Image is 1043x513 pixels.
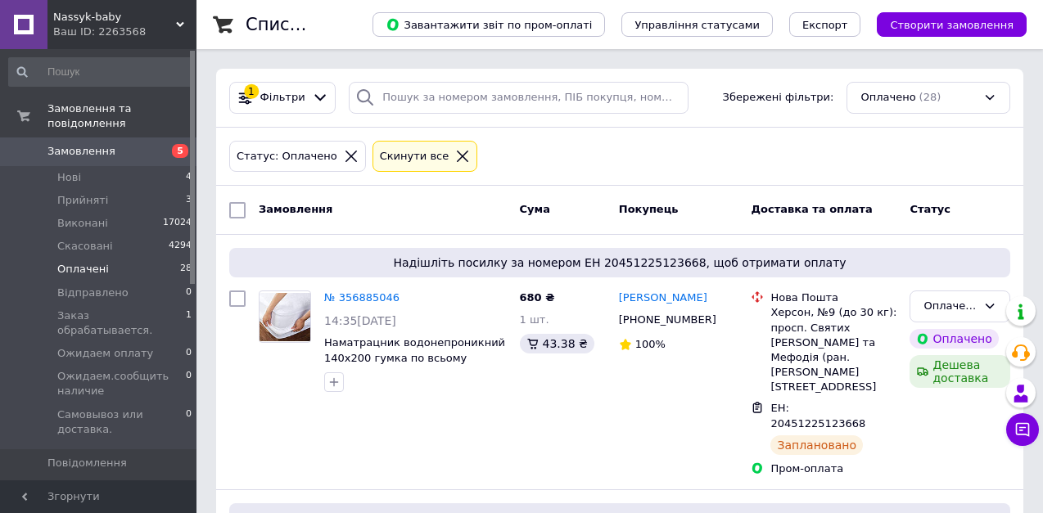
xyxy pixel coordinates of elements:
[246,15,412,34] h1: Список замовлень
[619,203,679,215] span: Покупець
[233,148,341,165] div: Статус: Оплачено
[186,193,192,208] span: 3
[723,90,834,106] span: Збережені фільтри:
[57,193,108,208] span: Прийняті
[770,305,896,394] div: Херсон, №9 (до 30 кг): просп. Святих [PERSON_NAME] та Мефодія (ран. [PERSON_NAME][STREET_ADDRESS]
[324,291,400,304] a: № 356885046
[57,239,113,254] span: Скасовані
[349,82,689,114] input: Пошук за номером замовлення, ПІБ покупця, номером телефону, Email, номером накладної
[890,19,1014,31] span: Створити замовлення
[180,262,192,277] span: 28
[635,338,666,350] span: 100%
[53,10,176,25] span: Nassyk-baby
[57,262,109,277] span: Оплачені
[619,290,707,306] a: [PERSON_NAME]
[621,12,773,37] button: Управління статусами
[770,461,896,476] div: Пром-оплата
[47,101,196,131] span: Замовлення та повідомлення
[57,308,186,338] span: Заказ обрабатывается.
[172,144,188,158] span: 5
[910,203,950,215] span: Статус
[520,203,550,215] span: Cума
[377,148,453,165] div: Cкинути все
[324,314,396,327] span: 14:35[DATE]
[57,216,108,231] span: Виконані
[47,144,115,159] span: Замовлення
[186,286,192,300] span: 0
[259,290,311,343] a: Фото товару
[789,12,861,37] button: Експорт
[634,19,760,31] span: Управління статусами
[186,407,192,437] span: 0
[236,254,1004,271] span: Надішліть посилку за номером ЕН 20451225123668, щоб отримати оплату
[770,402,865,430] span: ЕН: 20451225123668
[860,18,1027,30] a: Створити замовлення
[520,334,594,353] div: 43.38 ₴
[8,57,193,87] input: Пошук
[57,369,186,398] span: Ожидаем.сообщить наличие
[186,170,192,185] span: 4
[57,170,81,185] span: Нові
[57,346,153,361] span: Ожидаем оплату
[520,313,549,326] span: 1 шт.
[520,291,555,304] span: 680 ₴
[770,435,863,455] div: Заплановано
[1006,413,1039,446] button: Чат з покупцем
[244,84,259,99] div: 1
[186,346,192,361] span: 0
[910,329,998,349] div: Оплачено
[57,286,129,300] span: Відправлено
[324,336,505,379] a: Наматрацник водонепроникний 140х200 гумка по всьому периметру
[47,456,127,470] span: Повідомлення
[910,355,1010,388] div: Дешева доставка
[923,298,977,315] div: Оплачено
[259,203,332,215] span: Замовлення
[386,17,592,32] span: Завантажити звіт по пром-оплаті
[169,239,192,254] span: 4294
[53,25,196,39] div: Ваш ID: 2263568
[186,308,192,338] span: 1
[919,91,941,103] span: (28)
[616,309,720,331] div: [PHONE_NUMBER]
[802,19,848,31] span: Експорт
[770,290,896,305] div: Нова Пошта
[877,12,1027,37] button: Створити замовлення
[163,216,192,231] span: 17024
[860,90,915,106] span: Оплачено
[57,407,186,437] span: Самовывоз или доставка.
[372,12,605,37] button: Завантажити звіт по пром-оплаті
[260,293,310,341] img: Фото товару
[186,369,192,398] span: 0
[751,203,872,215] span: Доставка та оплата
[260,90,305,106] span: Фільтри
